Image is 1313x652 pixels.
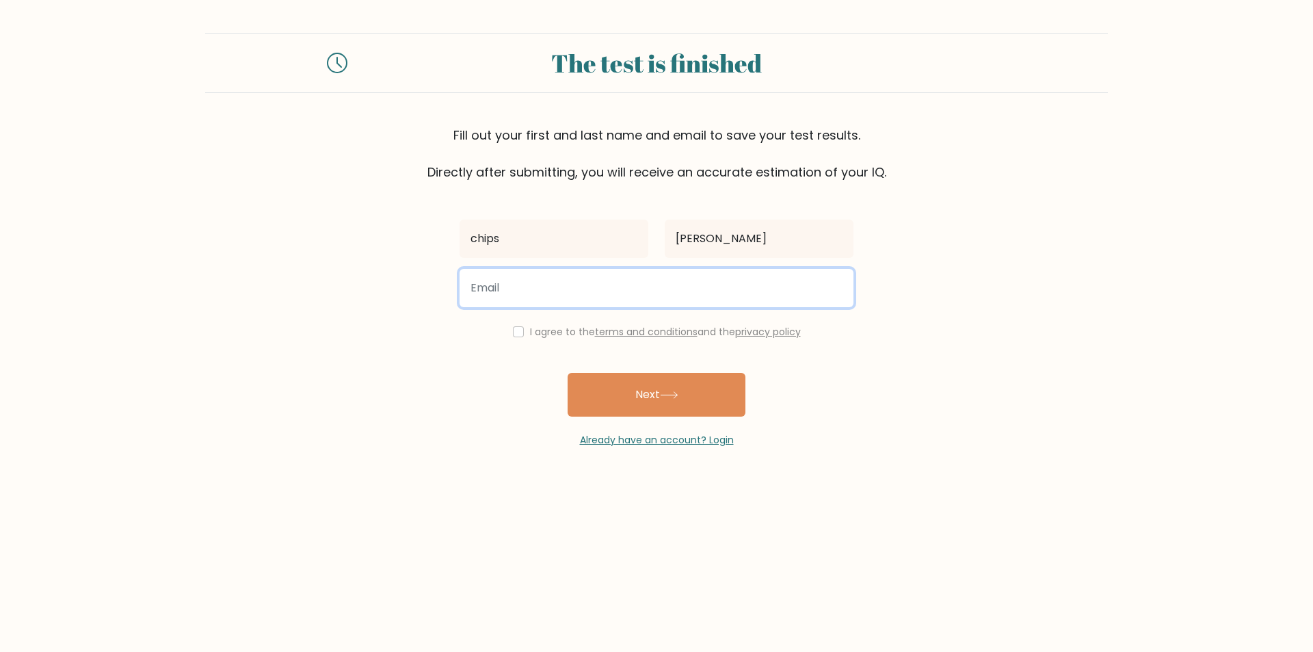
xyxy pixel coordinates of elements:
a: Already have an account? Login [580,433,734,447]
button: Next [568,373,745,417]
label: I agree to the and the [530,325,801,339]
div: The test is finished [364,44,949,81]
a: terms and conditions [595,325,698,339]
div: Fill out your first and last name and email to save your test results. Directly after submitting,... [205,126,1108,181]
input: Last name [665,220,853,258]
input: First name [460,220,648,258]
a: privacy policy [735,325,801,339]
input: Email [460,269,853,307]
